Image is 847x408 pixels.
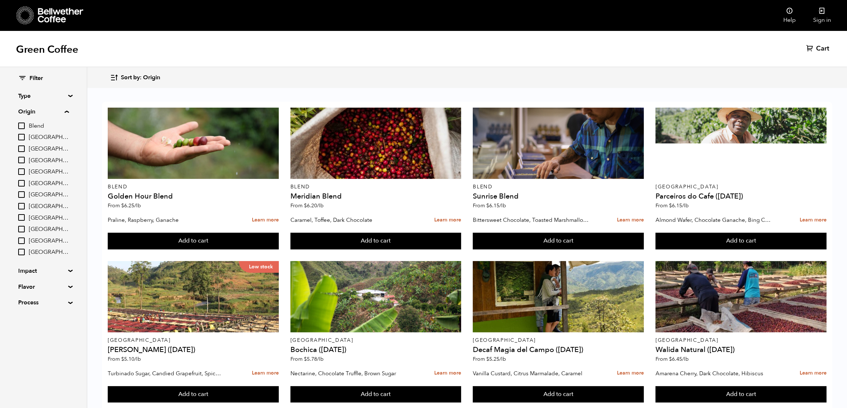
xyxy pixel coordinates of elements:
p: Blend [290,184,462,189]
span: /lb [499,356,506,363]
button: Add to cart [290,233,462,249]
span: $ [486,202,489,209]
span: [GEOGRAPHIC_DATA] [29,157,69,165]
p: Praline, Raspberry, Ganache [108,215,224,225]
a: Cart [806,44,831,53]
span: /lb [317,356,324,363]
span: From [656,202,689,209]
bdi: 5.78 [304,356,324,363]
summary: Impact [18,267,68,275]
span: /lb [499,202,506,209]
bdi: 6.15 [486,202,506,209]
span: Filter [29,75,43,83]
span: /lb [134,356,141,363]
p: Blend [108,184,279,189]
h4: Sunrise Blend [473,193,644,200]
input: [GEOGRAPHIC_DATA] [18,249,25,255]
h4: Walida Natural ([DATE]) [656,346,827,353]
input: [GEOGRAPHIC_DATA] [18,226,25,232]
p: Almond Wafer, Chocolate Ganache, Bing Cherry [656,215,772,225]
p: Nectarine, Chocolate Truffle, Brown Sugar [290,368,407,379]
button: Add to cart [108,233,279,249]
input: [GEOGRAPHIC_DATA] [18,203,25,209]
span: $ [304,356,307,363]
span: [GEOGRAPHIC_DATA] [29,203,69,211]
span: From [473,202,506,209]
button: Add to cart [656,386,827,403]
span: /lb [682,356,689,363]
span: [GEOGRAPHIC_DATA] [29,133,69,141]
bdi: 5.25 [486,356,506,363]
input: [GEOGRAPHIC_DATA] [18,145,25,152]
span: [GEOGRAPHIC_DATA] [29,248,69,256]
span: /lb [317,202,324,209]
input: [GEOGRAPHIC_DATA] [18,134,25,140]
a: Learn more [252,365,279,381]
a: Learn more [434,212,461,228]
span: Blend [29,122,69,130]
bdi: 6.25 [121,202,141,209]
input: [GEOGRAPHIC_DATA] [18,157,25,163]
a: Low stock [108,261,279,332]
a: Learn more [617,365,644,381]
h4: Decaf Magia del Campo ([DATE]) [473,346,644,353]
a: Learn more [617,212,644,228]
bdi: 6.20 [304,202,324,209]
p: [GEOGRAPHIC_DATA] [656,184,827,189]
bdi: 6.45 [669,356,689,363]
span: $ [669,356,672,363]
span: $ [121,202,124,209]
button: Add to cart [656,233,827,249]
span: [GEOGRAPHIC_DATA] [29,214,69,222]
span: $ [486,356,489,363]
a: Learn more [434,365,461,381]
bdi: 5.10 [121,356,141,363]
h4: Parceiros do Cafe ([DATE]) [656,193,827,200]
p: Caramel, Toffee, Dark Chocolate [290,215,407,225]
h4: Golden Hour Blend [108,193,279,200]
a: Learn more [800,212,827,228]
input: [GEOGRAPHIC_DATA] [18,168,25,175]
span: [GEOGRAPHIC_DATA] [29,168,69,176]
summary: Origin [18,107,69,116]
p: [GEOGRAPHIC_DATA] [656,338,827,343]
summary: Flavor [18,283,68,291]
span: From [473,356,506,363]
a: Learn more [252,212,279,228]
button: Add to cart [108,386,279,403]
span: From [290,356,324,363]
h4: Bochica ([DATE]) [290,346,462,353]
input: [GEOGRAPHIC_DATA] [18,214,25,221]
summary: Process [18,298,68,307]
span: [GEOGRAPHIC_DATA] [29,180,69,188]
span: [GEOGRAPHIC_DATA] [29,191,69,199]
span: $ [304,202,307,209]
p: Low stock [239,261,279,273]
bdi: 6.15 [669,202,689,209]
p: Bittersweet Chocolate, Toasted Marshmallow, Candied Orange, Praline [473,215,589,225]
span: Sort by: Origin [121,74,160,82]
h4: Meridian Blend [290,193,462,200]
h1: Green Coffee [16,43,78,56]
p: Turbinado Sugar, Candied Grapefruit, Spiced Plum [108,368,224,379]
span: /lb [682,202,689,209]
button: Add to cart [290,386,462,403]
input: [GEOGRAPHIC_DATA] [18,237,25,244]
button: Add to cart [473,233,644,249]
span: /lb [134,202,141,209]
span: $ [669,202,672,209]
p: Blend [473,184,644,189]
span: From [108,202,141,209]
input: [GEOGRAPHIC_DATA] [18,191,25,198]
input: Blend [18,123,25,129]
button: Sort by: Origin [110,69,160,86]
summary: Type [18,92,68,100]
span: From [108,356,141,363]
span: From [290,202,324,209]
span: From [656,356,689,363]
span: $ [121,356,124,363]
p: [GEOGRAPHIC_DATA] [290,338,462,343]
button: Add to cart [473,386,644,403]
span: Cart [816,44,829,53]
span: [GEOGRAPHIC_DATA] [29,225,69,233]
